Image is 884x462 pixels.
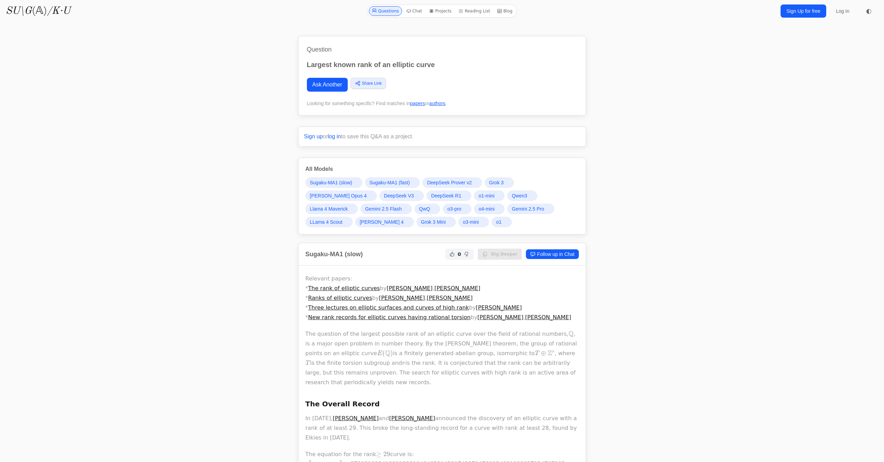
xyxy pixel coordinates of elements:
span: E [377,350,382,357]
a: [PERSON_NAME] [379,295,425,301]
span: T [306,360,309,366]
span: ◐ [866,8,872,14]
a: log in [328,133,341,139]
span: o3-pro [447,205,461,212]
a: Questions [369,6,402,16]
a: Gemini 2.5 Pro [507,204,554,214]
a: Sugaku-MA1 (slow) [306,177,362,188]
a: o3-mini [458,217,489,227]
span: Sugaku-MA1 (fast) [370,179,410,186]
a: Sign up [304,133,323,139]
span: Gemini 2.5 Pro [512,205,544,212]
a: DeepSeek Prover v2 [422,177,482,188]
p: In [DATE], and announced the discovery of an elliptic curve with a rank of at least 29. This brok... [306,414,579,443]
a: Llama 4 Maverick [306,204,358,214]
a: Follow up in Chat [526,249,578,259]
a: Qwen3 [507,191,537,201]
span: o1-mini [479,192,494,199]
a: o1 [492,217,512,227]
button: Helpful [448,250,456,258]
a: Chat [403,6,425,16]
p: Largest known rank of an elliptic curve [307,60,577,70]
i: SU\G [6,6,32,16]
span: Share Link [362,80,382,86]
span: ≥ [376,450,381,458]
a: Gemini 2.5 Flash [361,204,412,214]
a: Log In [832,5,854,17]
span: 0 [458,251,461,258]
a: o4-mini [474,204,504,214]
a: [PERSON_NAME] [333,415,379,422]
span: Llama 4 Maverick [310,205,348,212]
h3: The Overall Record [306,398,579,409]
span: T [535,350,539,357]
i: /K·U [47,6,70,16]
span: Grok 3 Mini [421,219,446,225]
span: ( [382,349,385,357]
a: Blog [494,6,516,16]
span: Grok 3 [489,179,504,186]
a: QwQ [414,204,440,214]
span: ⊕ [541,349,546,357]
span: o1 [496,219,502,225]
a: [PERSON_NAME] [389,415,435,422]
a: [PERSON_NAME] 4 [355,217,414,227]
a: [PERSON_NAME] Opus 4 [306,191,377,201]
a: Grok 3 [485,177,514,188]
a: [PERSON_NAME] [434,285,480,292]
a: DeepSeek V3 [380,191,424,201]
span: Q [385,349,390,358]
a: SU\G(𝔸)/K·U [6,5,70,17]
p: The question of the largest possible rank of an elliptic curve over the field of rational numbers... [306,329,579,387]
a: LLama 4 Scout [306,217,353,227]
span: QwQ [419,205,430,212]
a: o3-pro [443,204,471,214]
a: Sugaku-MA1 (fast) [365,177,420,188]
span: DeepSeek R1 [431,192,461,199]
span: Qwen3 [512,192,527,199]
button: ◐ [862,4,876,18]
a: papers [410,101,425,106]
a: [PERSON_NAME] [525,314,571,321]
a: [PERSON_NAME] [386,285,432,292]
a: Ask Another [307,78,348,92]
p: or to save this Q&A as a project. [304,132,580,141]
span: 29 [383,450,390,458]
span: Sugaku-MA1 (slow) [310,179,352,186]
span: Z [548,349,552,358]
span: [PERSON_NAME] Opus 4 [310,192,367,199]
h1: Question [307,45,577,54]
span: DeepSeek Prover v2 [427,179,472,186]
span: ) [390,349,393,357]
a: Reading List [456,6,493,16]
a: Projects [426,6,454,16]
a: Sign Up for free [781,4,826,18]
a: The rank of elliptic curves [308,285,380,292]
button: Not Helpful [463,250,471,258]
span: r [402,360,405,366]
a: [PERSON_NAME] [476,304,522,311]
span: o3-mini [463,219,479,225]
span: o4-mini [479,205,494,212]
h3: All Models [306,165,579,173]
a: Grok 3 Mini [417,217,456,227]
a: Three lectures on elliptic surfaces and curves of high rank [308,304,469,311]
span: Gemini 2.5 Flash [365,205,402,212]
a: DeepSeek R1 [427,191,471,201]
span: Q [568,329,574,339]
a: [PERSON_NAME] [427,295,473,301]
p: Relevant papers: * by , * by , * by * by , [306,274,579,322]
a: authors [429,101,446,106]
span: DeepSeek V3 [384,192,414,199]
a: Ranks of elliptic curves [308,295,372,301]
span: LLama 4 Scout [310,219,343,225]
h2: Sugaku-MA1 (slow) [306,249,363,259]
a: New rank records for elliptic curves having rational torsion [308,314,471,321]
div: Looking for something specific? Find matches in or . [307,100,577,107]
span: r [552,349,554,354]
span: [PERSON_NAME] 4 [360,219,404,225]
a: o1-mini [474,191,504,201]
a: [PERSON_NAME] [477,314,523,321]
